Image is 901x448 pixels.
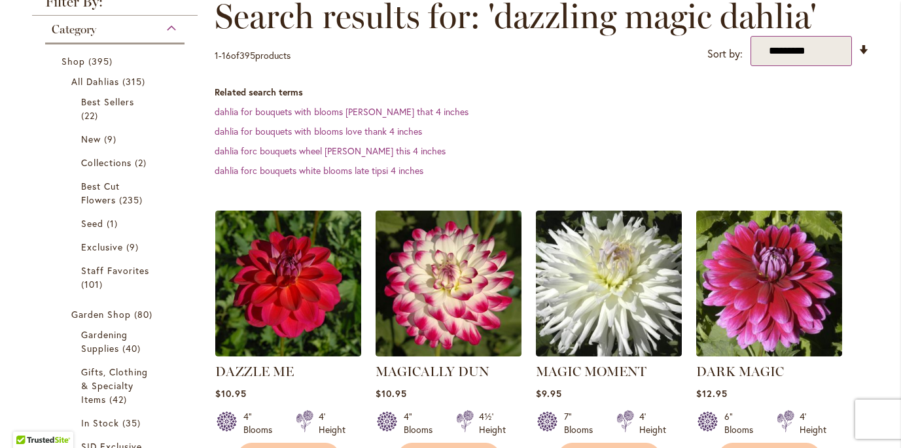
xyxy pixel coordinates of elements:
div: 4½' Height [479,410,506,436]
span: 1 [107,216,121,230]
div: 4" Blooms [404,410,440,436]
a: Gardening Supplies [81,328,152,355]
a: MAGICALLY DUN [376,364,489,379]
span: 22 [81,109,101,122]
span: Exclusive [81,241,123,253]
div: 7" Blooms [564,410,601,436]
span: 395 [88,54,116,68]
a: Seed [81,216,152,230]
a: All Dahlias [71,75,162,88]
span: Seed [81,217,103,230]
span: Gardening Supplies [81,328,128,354]
p: - of products [215,45,291,66]
span: 9 [126,240,142,254]
iframe: Launch Accessibility Center [10,402,46,438]
a: dahlia for bouquets with blooms love thank 4 inches [215,125,422,137]
span: 35 [122,416,144,430]
span: 2 [135,156,150,169]
span: 42 [109,392,130,406]
div: 4' Height [319,410,345,436]
span: 315 [122,75,149,88]
a: dahlia forc bouquets wheel [PERSON_NAME] this 4 inches [215,145,446,157]
a: Gifts, Clothing &amp; Specialty Items [81,365,152,406]
span: Best Sellers [81,95,135,108]
span: All Dahlias [71,75,120,88]
span: $10.95 [215,387,247,400]
img: DAZZLE ME [215,211,361,356]
a: dahlia forc bouquets white blooms late tipsi 4 inches [215,164,423,177]
span: In Stock [81,417,119,429]
span: Best Cut Flowers [81,180,120,206]
span: Collections [81,156,132,169]
a: dahlia for bouquets with blooms [PERSON_NAME] that 4 inches [215,105,468,118]
span: $12.95 [696,387,728,400]
label: Sort by: [707,42,743,66]
a: Collections [81,156,152,169]
span: Staff Favorites [81,264,150,277]
span: Gifts, Clothing & Specialty Items [81,366,149,405]
span: 1 [215,49,219,61]
span: 101 [81,277,106,291]
span: Category [52,22,96,37]
a: MAGIC MOMENT [536,347,682,359]
img: DARK MAGIC [696,211,842,356]
a: Shop [62,54,172,68]
span: $9.95 [536,387,562,400]
a: Staff Favorites [81,264,152,291]
a: DARK MAGIC [696,364,784,379]
span: Shop [62,55,85,67]
span: 16 [222,49,231,61]
a: Best Sellers [81,95,152,122]
span: 235 [119,193,146,207]
a: New [81,132,152,146]
span: Garden Shop [71,308,132,320]
a: Exclusive [81,240,152,254]
a: DAZZLE ME [215,347,361,359]
span: $10.95 [376,387,407,400]
a: DAZZLE ME [215,364,294,379]
div: 6" Blooms [724,410,761,436]
div: 4' Height [639,410,666,436]
dt: Related search terms [215,86,870,99]
span: New [81,133,101,145]
div: 4" Blooms [243,410,280,436]
div: 4' Height [800,410,826,436]
span: 40 [122,341,144,355]
span: 9 [104,132,120,146]
a: MAGICALLY DUN [376,347,521,359]
img: MAGIC MOMENT [536,211,682,356]
a: Garden Shop [71,307,162,321]
a: In Stock [81,416,152,430]
a: MAGIC MOMENT [536,364,646,379]
span: 80 [134,307,156,321]
img: MAGICALLY DUN [376,211,521,356]
span: 395 [239,49,255,61]
a: Best Cut Flowers [81,179,152,207]
a: DARK MAGIC [696,347,842,359]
